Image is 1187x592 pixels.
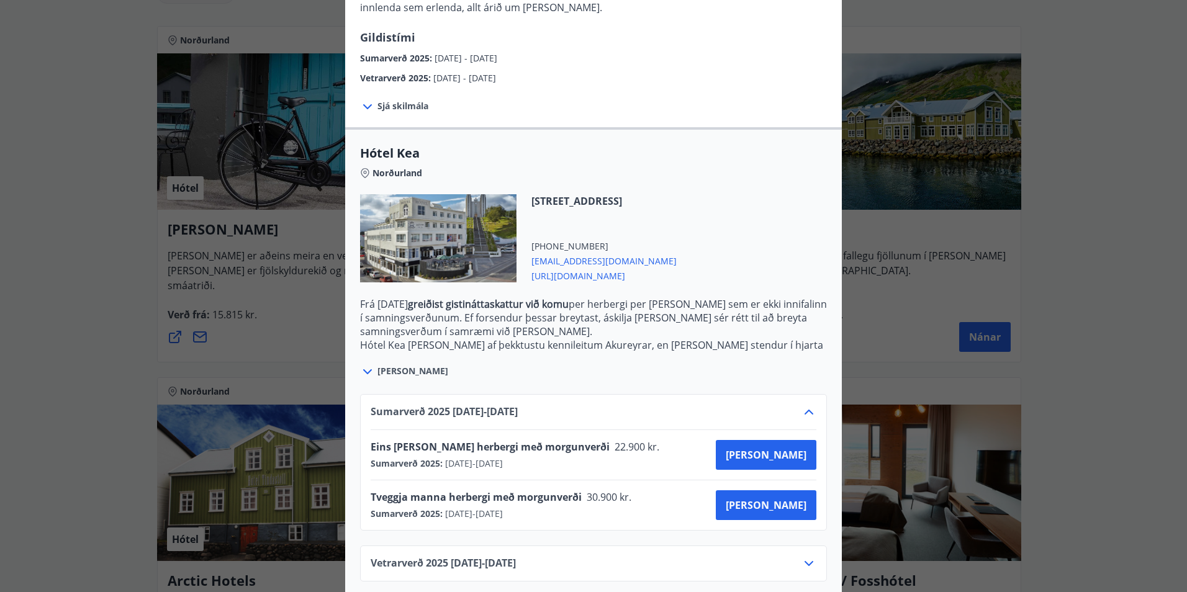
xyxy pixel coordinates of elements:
[531,194,677,208] span: [STREET_ADDRESS]
[531,240,677,253] span: [PHONE_NUMBER]
[360,72,433,84] span: Vetrarverð 2025 :
[360,52,435,64] span: Sumarverð 2025 :
[377,365,448,377] span: [PERSON_NAME]
[377,100,428,112] span: Sjá skilmála
[360,338,827,393] p: Hótel Kea [PERSON_NAME] af þekktustu kennileitum Akureyrar, en [PERSON_NAME] stendur í hjarta mið...
[360,145,827,162] span: Hótel Kea
[408,297,569,311] strong: greiðist gistináttaskattur við komu
[372,167,422,179] span: Norðurland
[360,30,415,45] span: Gildistími
[531,267,677,282] span: [URL][DOMAIN_NAME]
[531,253,677,267] span: [EMAIL_ADDRESS][DOMAIN_NAME]
[360,297,827,338] p: Frá [DATE] per herbergi per [PERSON_NAME] sem er ekki innifalinn í samningsverðunum. Ef forsendur...
[435,52,497,64] span: [DATE] - [DATE]
[433,72,496,84] span: [DATE] - [DATE]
